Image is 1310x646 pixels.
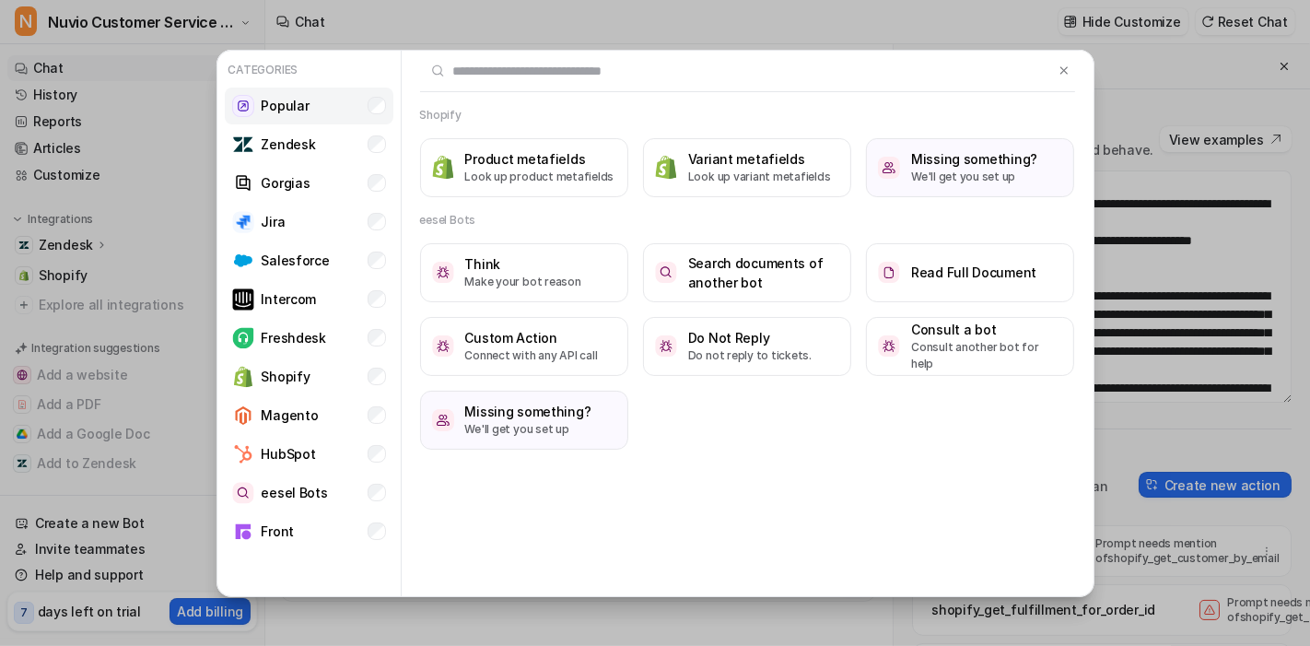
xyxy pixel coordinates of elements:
button: /missing-somethingMissing something?We'll get you set up [420,391,628,450]
img: Search documents of another bot [655,262,677,283]
p: Salesforce [262,251,330,270]
button: Product metafieldsProduct metafieldsLook up product metafields [420,138,628,197]
img: Read Full Document [878,262,900,283]
button: Variant metafieldsVariant metafieldsLook up variant metafields [643,138,851,197]
button: /missing-somethingMissing something?We'll get you set up [866,138,1074,197]
img: /missing-something [878,157,900,179]
h3: Missing something? [465,402,591,421]
img: Variant metafields [655,155,677,180]
img: Product metafields [432,155,454,180]
p: Make your bot reason [465,274,581,290]
p: Do not reply to tickets. [688,347,812,364]
button: Search documents of another botSearch documents of another bot [643,243,851,302]
p: Look up product metafields [465,169,614,185]
button: ThinkThinkMake your bot reason [420,243,628,302]
p: eesel Bots [262,483,328,502]
h3: Think [465,254,581,274]
p: Categories [225,58,393,82]
p: HubSpot [262,444,316,464]
img: Do Not Reply [655,335,677,357]
h3: Missing something? [911,149,1037,169]
img: Custom Action [432,335,454,357]
p: Intercom [262,289,317,309]
img: /missing-something [432,409,454,431]
h3: Consult a bot [911,320,1062,339]
p: Magento [262,405,319,425]
h3: Custom Action [465,328,598,347]
p: Gorgias [262,173,310,193]
button: Do Not ReplyDo Not ReplyDo not reply to tickets. [643,317,851,376]
button: Read Full DocumentRead Full Document [866,243,1074,302]
p: Zendesk [262,135,316,154]
h3: Read Full Document [911,263,1036,282]
p: Shopify [262,367,310,386]
p: Consult another bot for help [911,339,1062,372]
h3: Variant metafields [688,149,831,169]
h2: Shopify [420,107,462,123]
p: We'll get you set up [911,169,1037,185]
img: Consult a bot [878,335,900,357]
h3: Search documents of another bot [688,253,839,292]
p: Popular [262,96,310,115]
button: Consult a botConsult a botConsult another bot for help [866,317,1074,376]
h3: Product metafields [465,149,614,169]
h3: Do Not Reply [688,328,812,347]
p: Jira [262,212,286,231]
p: Look up variant metafields [688,169,831,185]
img: Think [432,262,454,283]
p: Front [262,522,295,541]
button: Custom ActionCustom ActionConnect with any API call [420,317,628,376]
p: Freshdesk [262,328,326,347]
h2: eesel Bots [420,212,476,229]
p: Connect with any API call [465,347,598,364]
p: We'll get you set up [465,421,591,438]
